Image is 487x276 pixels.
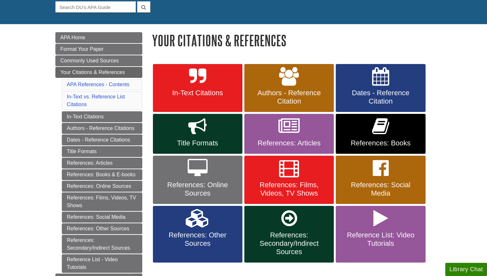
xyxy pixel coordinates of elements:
[158,139,238,147] span: Title Formats
[249,139,329,147] span: References: Articles
[336,64,425,112] a: Dates - Reference Citation
[445,263,487,276] button: Library Chat
[153,206,242,262] a: References: Other Sources
[67,94,125,107] a: In-Text vs. Reference List Citations
[62,212,142,223] a: References: Social Media
[152,32,432,49] h1: Your Citations & References
[62,134,142,145] a: Dates - Reference Citations
[62,169,142,180] a: References: Books & E-books
[61,35,85,40] span: APA Home
[341,231,420,248] span: Reference List: Video Tutorials
[62,181,142,192] a: References: Online Sources
[153,64,242,112] a: In-Text Citations
[244,114,334,154] a: References: Articles
[55,55,142,66] a: Commonly Used Sources
[244,64,334,112] a: Authors - Reference Citation
[336,156,425,204] a: References: Social Media
[244,206,334,262] a: References: Secondary/Indirect Sources
[62,111,142,122] a: In-Text Citations
[341,181,420,198] span: References: Social Media
[61,69,125,75] span: Your Citations & References
[62,146,142,157] a: Title Formats
[67,82,129,87] a: APA References - Contents
[55,1,136,13] input: Search DU's APA Guide
[62,123,142,134] a: Authors - Reference Citations
[244,156,334,204] a: References: Films, Videos, TV Shows
[61,46,104,52] span: Format Your Paper
[62,254,142,273] a: Reference List - Video Tutorials
[62,235,142,253] a: References: Secondary/Indirect Sources
[341,89,420,106] span: Dates - Reference Citation
[158,89,238,97] span: In-Text Citations
[55,67,142,78] a: Your Citations & References
[153,156,242,204] a: References: Online Sources
[158,231,238,248] span: References: Other Sources
[249,181,329,198] span: References: Films, Videos, TV Shows
[62,192,142,211] a: References: Films, Videos, TV Shows
[55,44,142,55] a: Format Your Paper
[249,89,329,106] span: Authors - Reference Citation
[249,231,329,256] span: References: Secondary/Indirect Sources
[62,158,142,169] a: References: Articles
[61,58,119,63] span: Commonly Used Sources
[55,32,142,43] a: APA Home
[336,206,425,262] a: Reference List: Video Tutorials
[153,114,242,154] a: Title Formats
[158,181,238,198] span: References: Online Sources
[336,114,425,154] a: References: Books
[341,139,420,147] span: References: Books
[62,223,142,234] a: References: Other Sources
